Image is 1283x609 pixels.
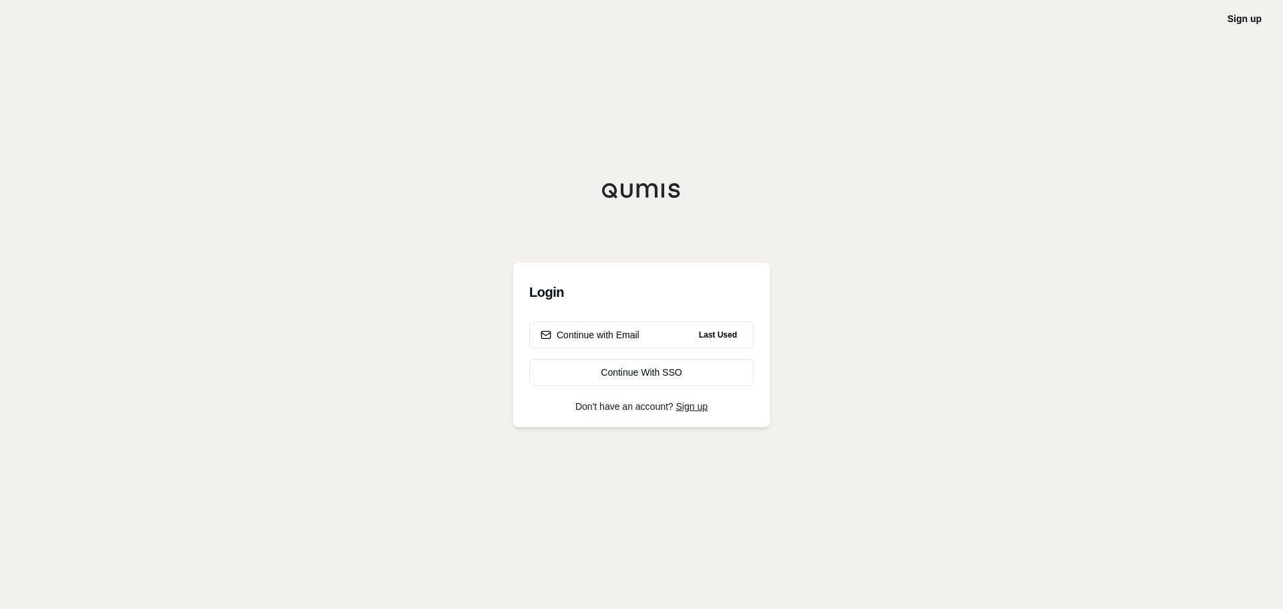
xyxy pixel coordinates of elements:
[529,322,754,348] button: Continue with EmailLast Used
[529,402,754,411] p: Don't have an account?
[541,328,639,342] div: Continue with Email
[529,359,754,386] a: Continue With SSO
[1228,13,1262,24] a: Sign up
[529,279,754,306] h3: Login
[541,366,742,379] div: Continue With SSO
[676,401,708,412] a: Sign up
[694,327,742,343] span: Last Used
[601,182,682,199] img: Qumis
